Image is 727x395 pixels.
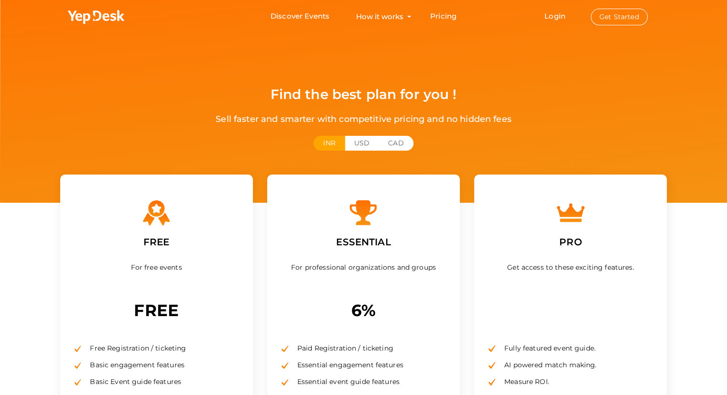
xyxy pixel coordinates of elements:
button: INR [314,136,345,151]
div: For free events [75,259,239,297]
span: Free Registration / ticketing [83,344,186,352]
img: crown.svg [556,198,585,227]
div: For professional organizations and groups [282,259,445,297]
a: Pricing [430,8,456,25]
span: Essential engagement features [290,361,403,369]
span: Measure ROI. [497,377,549,386]
span: Paid Registration / ticketing [290,344,393,352]
button: USD [345,136,379,151]
div: Get access to these exciting features. [488,259,652,297]
img: Success [75,362,81,369]
img: Success [488,345,495,351]
div: Find the best plan for you ! [5,77,722,112]
span: Essential event guide features [290,377,400,386]
img: Success [75,379,81,385]
img: Success [488,362,495,368]
img: Success [282,362,288,369]
span: Fully featured event guide. [497,344,596,352]
label: PRO [552,227,589,257]
a: Login [544,11,565,21]
button: How it works [353,8,406,25]
img: Success [75,346,81,352]
span: Basic engagement features [83,361,184,369]
a: Discover Events [271,8,329,25]
div: Sell faster and smarter with competitive pricing and no hidden fees [5,112,722,126]
img: Success [282,346,288,352]
label: FREE [136,227,177,257]
img: trophy.svg [349,198,378,227]
label: ESSENTIAL [329,227,398,257]
p: 6% [282,297,445,323]
span: AI powered match making. [497,361,597,369]
img: Free [142,198,171,227]
img: Success [282,379,288,385]
button: Get Started [591,9,648,25]
p: FREE [75,297,239,323]
span: Basic Event guide features [83,377,181,386]
img: Success [488,379,495,385]
button: CAD [379,136,413,151]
